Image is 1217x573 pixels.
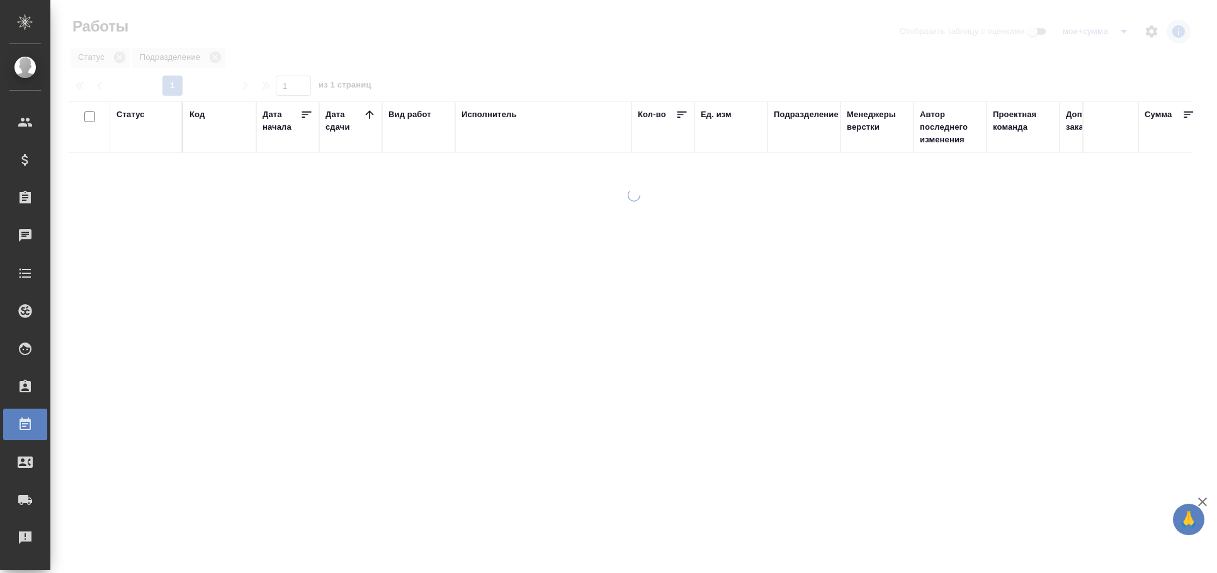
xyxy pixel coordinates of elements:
div: Дата начала [263,108,300,133]
div: Ед. изм [701,108,732,121]
div: Исполнитель [461,108,517,121]
span: 🙏 [1178,506,1199,533]
div: Подразделение [774,108,839,121]
div: Статус [116,108,145,121]
div: Сумма [1145,108,1172,121]
div: Проектная команда [993,108,1053,133]
div: Кол-во [638,108,666,121]
div: Код [190,108,205,121]
div: Вид работ [388,108,431,121]
div: Доп. статус заказа [1066,108,1132,133]
div: Дата сдачи [325,108,363,133]
div: Автор последнего изменения [920,108,980,146]
button: 🙏 [1173,504,1204,535]
div: Менеджеры верстки [847,108,907,133]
